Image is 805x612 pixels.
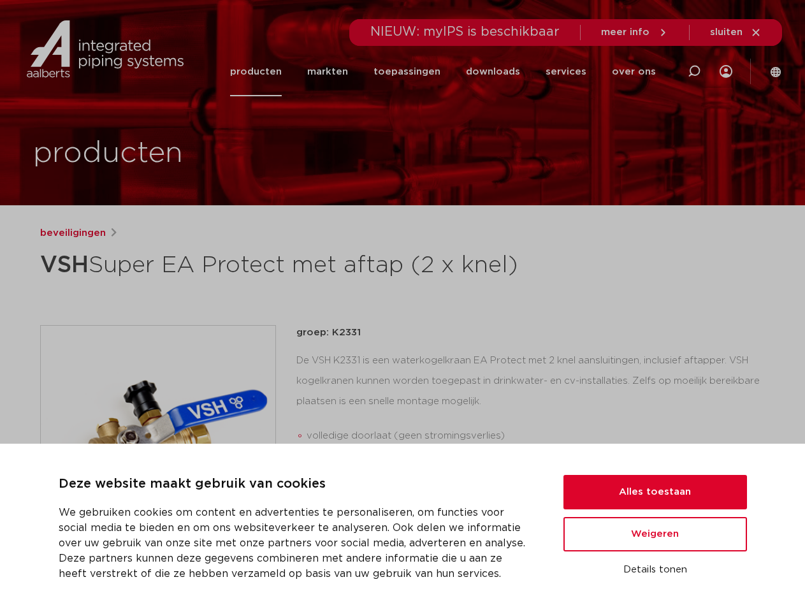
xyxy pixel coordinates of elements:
[710,27,762,38] a: sluiten
[40,254,89,277] strong: VSH
[373,47,440,96] a: toepassingen
[612,47,656,96] a: over ons
[230,47,282,96] a: producten
[370,25,560,38] span: NIEUW: myIPS is beschikbaar
[563,517,747,551] button: Weigeren
[601,27,669,38] a: meer info
[40,226,106,241] a: beveiligingen
[563,559,747,581] button: Details tonen
[59,505,533,581] p: We gebruiken cookies om content en advertenties te personaliseren, om functies voor social media ...
[41,326,275,560] img: Product Image for VSH Super EA Protect met aftap (2 x knel)
[296,325,765,340] p: groep: K2331
[710,27,743,37] span: sluiten
[296,351,765,478] div: De VSH K2331 is een waterkogelkraan EA Protect met 2 knel aansluitingen, inclusief aftapper. VSH ...
[307,47,348,96] a: markten
[307,426,765,446] li: volledige doorlaat (geen stromingsverlies)
[466,47,520,96] a: downloads
[546,47,586,96] a: services
[59,474,533,495] p: Deze website maakt gebruik van cookies
[40,246,519,284] h1: Super EA Protect met aftap (2 x knel)
[230,47,656,96] nav: Menu
[563,475,747,509] button: Alles toestaan
[33,133,183,174] h1: producten
[601,27,649,37] span: meer info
